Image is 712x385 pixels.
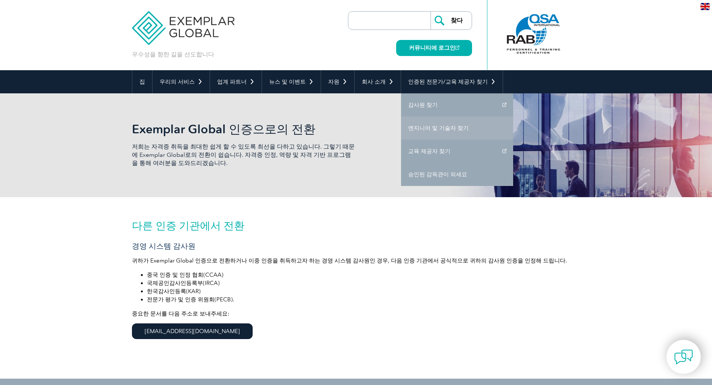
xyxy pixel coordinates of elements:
a: 우리의 서비스 [152,70,210,93]
font: 업계 파트너 [217,78,247,85]
font: 경영 시스템 감사원 [132,242,195,251]
font: 국제공인감사인등록부(IRCA) [147,280,220,286]
font: 한국감사인등록(KAR) [147,288,201,295]
img: contact-chat.png [674,348,693,366]
font: 중요한 문서를 다음 주소로 보내주세요: [132,310,229,317]
font: 다른 인증 기관에서 전환 [132,219,244,232]
font: 뉴스 및 이벤트 [269,78,306,85]
font: 자원 [328,78,339,85]
font: 감사원 찾기 [408,102,438,108]
a: 감사원 찾기 [401,93,513,117]
font: 집 [139,78,145,85]
a: 집 [132,70,152,93]
a: 회사 소개 [355,70,401,93]
font: 전문가 평가 및 인증 위원회(PECB). [147,296,234,303]
font: 우수성을 향한 길을 선도합니다 [132,51,214,58]
img: en [700,3,710,10]
a: [EMAIL_ADDRESS][DOMAIN_NAME] [132,323,253,339]
font: 승인된 감독관이 되세요 [408,171,467,178]
font: 중국 인증 및 인정 협회(CCAA) [147,271,224,278]
a: 교육 제공자 찾기 [401,140,513,163]
font: 커뮤니티에 로그인 [409,44,455,51]
font: 우리의 서비스 [160,78,195,85]
font: 엔지니어 및 기술자 찾기 [408,125,469,131]
font: 교육 제공자 찾기 [408,148,450,155]
font: Exemplar Global 인증으로의 전환 [132,122,315,136]
font: [EMAIL_ADDRESS][DOMAIN_NAME] [145,328,240,335]
font: 저희는 자격증 취득을 최대한 쉽게 할 수 있도록 최선을 다하고 있습니다. 그렇기 때문에 Exemplar Global로의 전환이 쉽습니다. 자격증 인정, 역량 및 자격 기반 프... [132,143,355,167]
a: 자원 [321,70,354,93]
input: 찾다 [431,12,472,30]
a: 승인된 감독관이 되세요 [401,163,513,186]
a: 커뮤니티에 로그인 [396,40,472,56]
a: 엔지니어 및 기술자 찾기 [401,117,513,140]
font: 인증된 전문가/교육 제공자 찾기 [408,78,488,85]
font: 귀하가 Exemplar Global 인증으로 전환하거나 이중 인증을 취득하고자 하는 경영 시스템 감사원인 경우, 다음 인증 기관에서 공식적으로 귀하의 감사원 인증을 인정해 드... [132,257,567,264]
a: 인증된 전문가/교육 제공자 찾기 [401,70,503,93]
a: 업계 파트너 [210,70,262,93]
font: 회사 소개 [362,78,386,85]
a: 뉴스 및 이벤트 [262,70,321,93]
img: open_square.png [455,46,459,50]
